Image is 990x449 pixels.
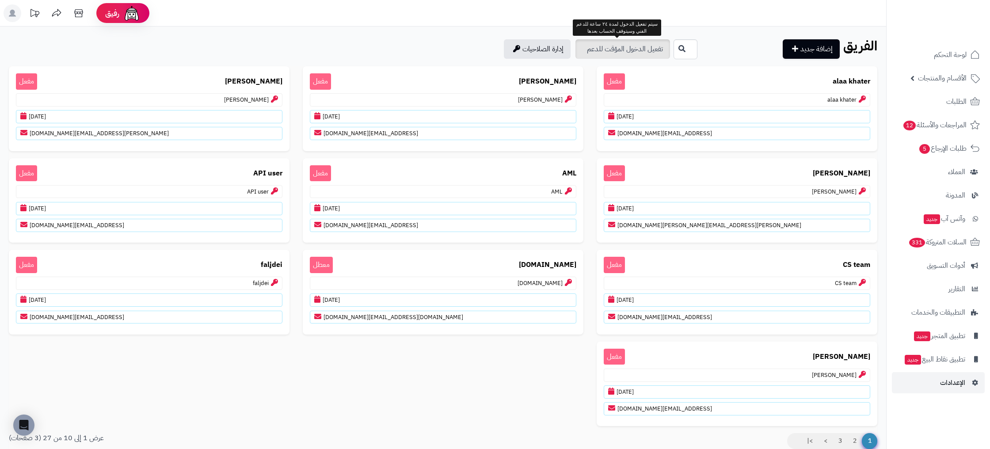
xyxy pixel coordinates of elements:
b: API user [253,168,282,179]
b: الفريق [843,36,877,56]
b: [PERSON_NAME] [813,352,870,362]
span: رفيق [105,8,119,19]
b: CS team [843,260,870,270]
span: جديد [924,214,940,224]
p: [DATE] [604,385,870,399]
p: [DATE] [16,202,282,215]
a: إضافة جديد [783,39,840,59]
a: تطبيق المتجرجديد [892,325,985,346]
p: [DATE] [310,202,576,215]
a: faljdei مفعلfaljdei[DATE][EMAIL_ADDRESS][DOMAIN_NAME] [9,250,289,335]
a: [PERSON_NAME] مفعل[PERSON_NAME][DATE][EMAIL_ADDRESS][DOMAIN_NAME] [597,342,877,426]
b: [DOMAIN_NAME] [519,260,576,270]
a: CS team مفعلCS team[DATE][EMAIL_ADDRESS][DOMAIN_NAME] [597,250,877,335]
p: [DATE] [310,110,576,123]
a: الإعدادات [892,372,985,393]
span: لوحة التحكم [934,49,967,61]
span: تطبيق نقاط البيع [904,353,965,365]
b: [PERSON_NAME] [225,76,282,87]
a: المدونة [892,185,985,206]
a: [DOMAIN_NAME] معطل[DOMAIN_NAME][DATE][DOMAIN_NAME][EMAIL_ADDRESS][DOMAIN_NAME] [303,250,583,335]
p: [EMAIL_ADDRESS][DOMAIN_NAME] [16,311,282,324]
span: أدوات التسويق [927,259,965,272]
span: مفعل [16,165,37,182]
p: [DATE] [16,110,282,123]
span: العملاء [948,166,965,178]
p: CS team [604,277,870,290]
a: وآتس آبجديد [892,208,985,229]
p: API user [16,185,282,198]
p: [PERSON_NAME][EMAIL_ADDRESS][DOMAIN_NAME] [16,127,282,140]
span: التقارير [948,283,965,295]
p: [EMAIL_ADDRESS][DOMAIN_NAME] [604,311,870,324]
a: السلات المتروكة331 [892,232,985,253]
a: لوحة التحكم [892,44,985,65]
span: السلات المتروكة [908,236,967,248]
b: alaa khater [833,76,870,87]
a: طلبات الإرجاع5 [892,138,985,159]
span: مفعل [604,165,625,182]
p: [PERSON_NAME][EMAIL_ADDRESS][PERSON_NAME][DOMAIN_NAME] [604,219,870,232]
span: 5 [919,144,930,154]
p: [DATE] [16,293,282,307]
span: مفعل [310,165,331,182]
p: [DOMAIN_NAME][EMAIL_ADDRESS][DOMAIN_NAME] [310,311,576,324]
a: AML مفعلAML[DATE][EMAIL_ADDRESS][DOMAIN_NAME] [303,158,583,243]
p: [DATE] [604,110,870,123]
span: تطبيق المتجر [913,330,965,342]
span: جديد [905,355,921,365]
span: المدونة [946,189,965,202]
span: الطلبات [946,95,967,108]
span: جديد [914,331,930,341]
p: [EMAIL_ADDRESS][DOMAIN_NAME] [16,219,282,232]
a: تفعيل الدخول المؤقت للدعم [575,39,670,59]
p: [PERSON_NAME] [16,93,282,107]
b: [PERSON_NAME] [813,168,870,179]
a: [PERSON_NAME] مفعل[PERSON_NAME][DATE][PERSON_NAME][EMAIL_ADDRESS][PERSON_NAME][DOMAIN_NAME] [597,158,877,243]
span: الأقسام والمنتجات [918,72,967,84]
p: alaa khater [604,93,870,107]
span: طلبات الإرجاع [918,142,967,155]
span: 1 [862,433,877,449]
a: 2 [847,433,862,449]
a: 3 [833,433,848,449]
p: [EMAIL_ADDRESS][DOMAIN_NAME] [310,127,576,140]
p: [EMAIL_ADDRESS][DOMAIN_NAME] [604,402,870,415]
a: alaa khater مفعلalaa khater[DATE][EMAIL_ADDRESS][DOMAIN_NAME] [597,66,877,151]
img: ai-face.png [123,4,141,22]
div: سيتم تفعيل الدخول لمدة ٢٤ ساعة للدعم الفني وسيتوقف الحساب بعدها [573,19,661,36]
p: [DOMAIN_NAME] [310,277,576,290]
a: إدارة الصلاحيات [504,39,571,59]
p: [EMAIL_ADDRESS][DOMAIN_NAME] [604,127,870,140]
p: faljdei [16,277,282,290]
span: 331 [909,238,925,247]
b: faljdei [261,260,282,270]
span: مفعل [604,73,625,90]
a: أدوات التسويق [892,255,985,276]
a: API user مفعلAPI user[DATE][EMAIL_ADDRESS][DOMAIN_NAME] [9,158,289,243]
p: [PERSON_NAME] [604,369,870,382]
p: [PERSON_NAME] [604,185,870,198]
a: >| [801,433,819,449]
b: [PERSON_NAME] [519,76,576,87]
span: الإعدادات [940,377,965,389]
span: مفعل [604,257,625,273]
span: 12 [903,121,916,130]
span: التطبيقات والخدمات [911,306,965,319]
a: > [818,433,833,449]
a: [PERSON_NAME] مفعل[PERSON_NAME][DATE][EMAIL_ADDRESS][DOMAIN_NAME] [303,66,583,151]
a: المراجعات والأسئلة12 [892,114,985,136]
b: AML [562,168,576,179]
a: التطبيقات والخدمات [892,302,985,323]
a: العملاء [892,161,985,183]
span: المراجعات والأسئلة [902,119,967,131]
span: مفعل [604,349,625,365]
span: مفعل [16,257,37,273]
span: معطل [310,257,333,273]
span: مفعل [310,73,331,90]
span: مفعل [16,73,37,90]
div: عرض 1 إلى 10 من 27 (3 صفحات) [2,433,443,443]
p: [DATE] [604,293,870,307]
a: تطبيق نقاط البيعجديد [892,349,985,370]
div: Open Intercom Messenger [13,415,34,436]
